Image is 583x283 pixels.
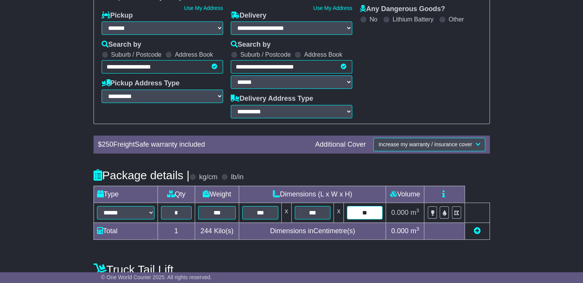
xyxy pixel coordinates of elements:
label: Search by [102,41,141,49]
label: No [370,16,377,23]
label: Search by [231,41,271,49]
span: m [411,227,419,235]
td: Volume [386,186,424,203]
label: Delivery [231,11,266,20]
td: Dimensions in Centimetre(s) [239,222,386,239]
label: kg/cm [199,173,217,182]
td: Weight [195,186,239,203]
td: Total [94,222,158,239]
sup: 3 [416,226,419,232]
span: © One World Courier 2025. All rights reserved. [101,274,212,280]
td: Kilo(s) [195,222,239,239]
span: Increase my warranty / insurance cover [378,141,472,147]
label: Any Dangerous Goods? [360,5,445,13]
label: Address Book [304,51,342,58]
td: x [281,203,291,222]
span: 244 [200,227,212,235]
a: Add new item [474,227,481,235]
label: Pickup [102,11,133,20]
td: x [334,203,344,222]
div: $ FreightSafe warranty included [94,141,312,149]
div: Additional Cover [311,141,370,149]
label: Other [448,16,464,23]
span: 250 [102,141,113,148]
label: Delivery Address Type [231,95,313,103]
label: Address Book [175,51,213,58]
label: Pickup Address Type [102,79,180,88]
td: Type [94,186,158,203]
span: m [411,209,419,216]
label: lb/in [231,173,243,182]
span: 0.000 [391,209,409,216]
a: Use My Address [313,5,352,11]
button: Increase my warranty / insurance cover [373,138,485,151]
label: Suburb / Postcode [240,51,291,58]
sup: 3 [416,208,419,213]
td: 1 [158,222,195,239]
h4: Truck Tail Lift [94,263,490,276]
label: Lithium Battery [392,16,434,23]
a: Use My Address [184,5,223,11]
h4: Package details | [94,169,190,182]
td: Qty [158,186,195,203]
label: Suburb / Postcode [111,51,162,58]
td: Dimensions (L x W x H) [239,186,386,203]
span: 0.000 [391,227,409,235]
